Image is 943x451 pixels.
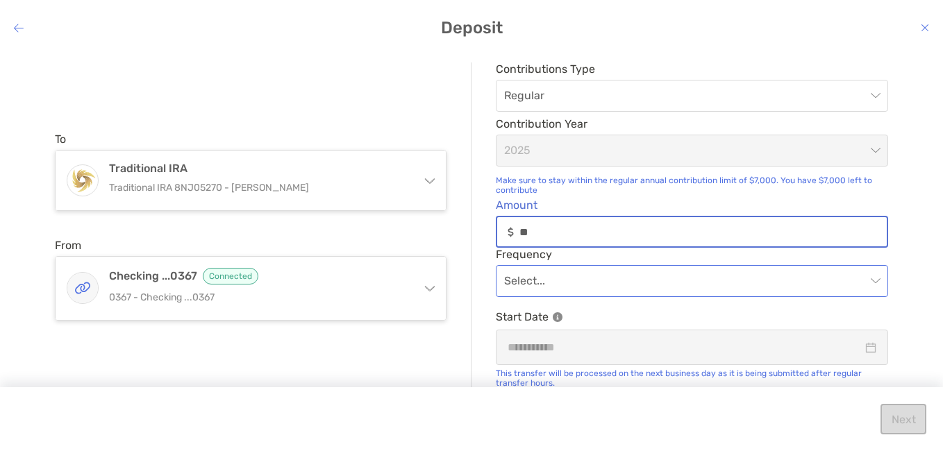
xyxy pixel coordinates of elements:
[496,308,888,325] p: Start Date
[67,273,98,303] img: Checking ...0367
[109,268,409,284] h4: Checking ...0367
[55,133,66,146] label: To
[496,117,888,130] span: Contribution Year
[508,227,514,237] img: input icon
[504,80,880,111] span: Regular
[109,289,409,306] p: 0367 - Checking ...0367
[109,162,409,175] h4: Traditional IRA
[55,239,81,252] label: From
[109,179,409,196] p: Traditional IRA 8NJ05270 - [PERSON_NAME]
[496,198,888,212] span: Amount
[496,368,888,388] div: This transfer will be processed on the next business day as it is being submitted after regular t...
[496,62,888,76] span: Contributions Type
[519,226,887,238] input: Amountinput icon
[496,248,888,261] span: Frequency
[553,312,562,322] img: Information Icon
[496,176,888,195] div: Make sure to stay within the regular annual contribution limit of $7,000. You have $7,000 left to...
[203,268,258,284] span: Connected
[504,135,880,166] span: 2025
[67,165,98,195] img: Traditional IRA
